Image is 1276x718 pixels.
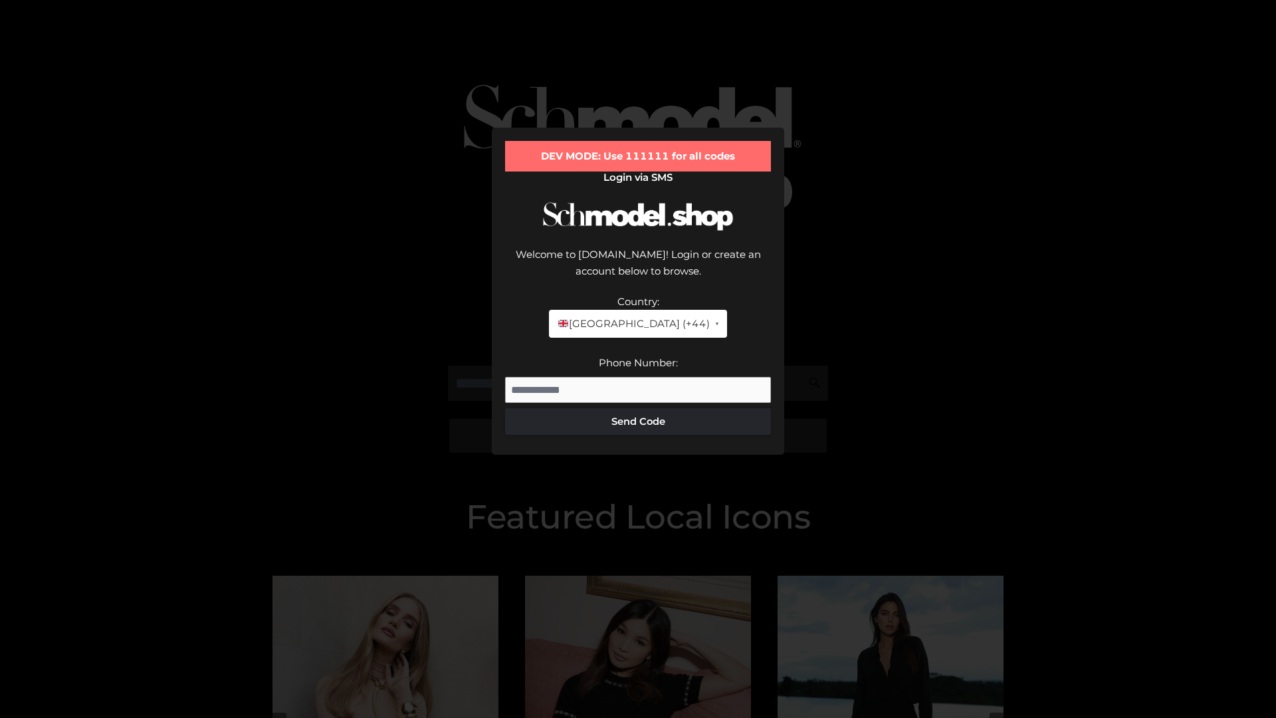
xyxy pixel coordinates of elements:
span: [GEOGRAPHIC_DATA] (+44) [557,315,709,332]
label: Country: [617,295,659,308]
h2: Login via SMS [505,172,771,183]
button: Send Code [505,408,771,435]
div: DEV MODE: Use 111111 for all codes [505,141,771,172]
label: Phone Number: [599,356,678,369]
img: 🇬🇧 [558,318,568,328]
img: Schmodel Logo [538,190,738,243]
div: Welcome to [DOMAIN_NAME]! Login or create an account below to browse. [505,246,771,293]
